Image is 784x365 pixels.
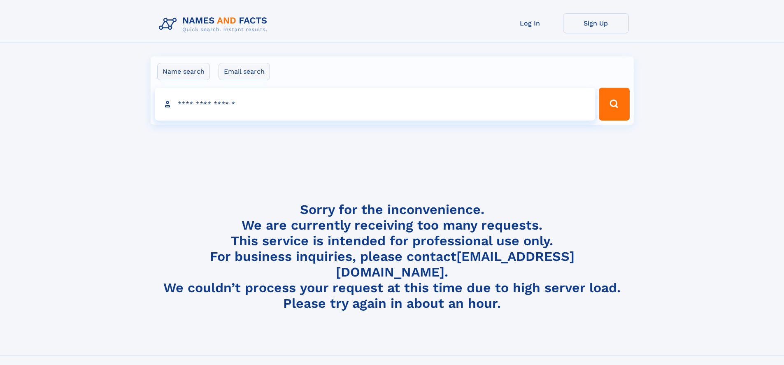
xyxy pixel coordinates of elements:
[336,249,575,280] a: [EMAIL_ADDRESS][DOMAIN_NAME]
[219,63,270,80] label: Email search
[156,13,274,35] img: Logo Names and Facts
[155,88,596,121] input: search input
[563,13,629,33] a: Sign Up
[156,202,629,312] h4: Sorry for the inconvenience. We are currently receiving too many requests. This service is intend...
[599,88,629,121] button: Search Button
[157,63,210,80] label: Name search
[497,13,563,33] a: Log In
